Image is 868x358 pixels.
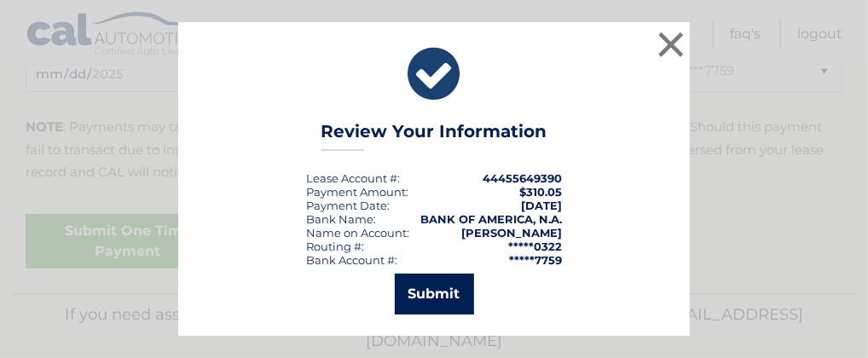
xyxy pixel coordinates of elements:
div: Bank Account #: [306,253,397,267]
div: Routing #: [306,240,364,253]
h3: Review Your Information [321,121,547,151]
div: : [306,199,390,212]
span: [DATE] [521,199,562,212]
div: Payment Amount: [306,185,408,199]
div: Lease Account #: [306,171,400,185]
button: Submit [395,274,474,315]
div: Name on Account: [306,226,409,240]
strong: BANK OF AMERICA, N.A. [420,212,562,226]
div: Bank Name: [306,212,376,226]
span: Payment Date [306,199,387,212]
strong: [PERSON_NAME] [461,226,562,240]
strong: 44455649390 [483,171,562,185]
span: $310.05 [519,185,562,199]
button: × [654,27,688,61]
